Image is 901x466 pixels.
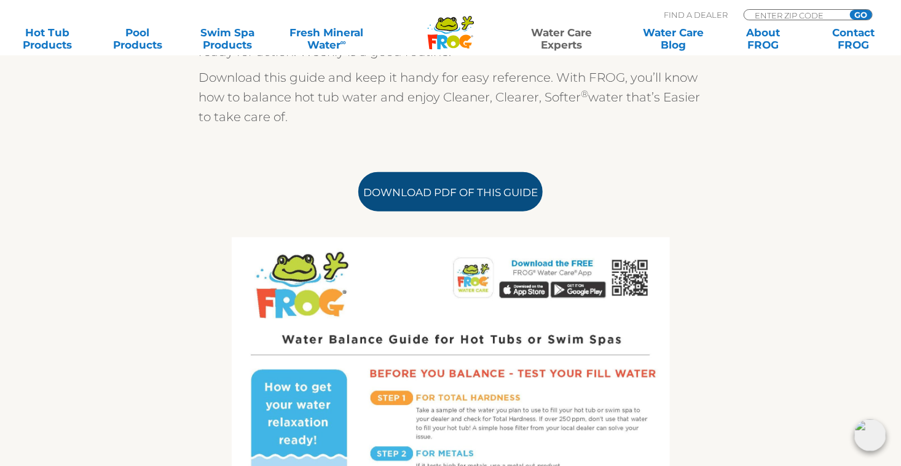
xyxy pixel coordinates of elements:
[192,26,262,51] a: Swim SpaProducts
[103,26,173,51] a: PoolProducts
[283,26,371,51] a: Fresh MineralWater∞
[340,38,346,47] sup: ∞
[581,88,588,100] sup: ®
[505,26,618,51] a: Water CareExperts
[850,10,872,20] input: GO
[854,419,886,451] img: openIcon
[664,9,728,20] p: Find A Dealer
[639,26,709,51] a: Water CareBlog
[12,26,82,51] a: Hot TubProducts
[358,172,543,211] a: Download PDF of this Guide
[199,68,702,127] p: Download this guide and keep it handy for easy reference. With FROG, you’ll know how to balance h...
[753,10,836,20] input: Zip Code Form
[819,26,889,51] a: ContactFROG
[728,26,798,51] a: AboutFROG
